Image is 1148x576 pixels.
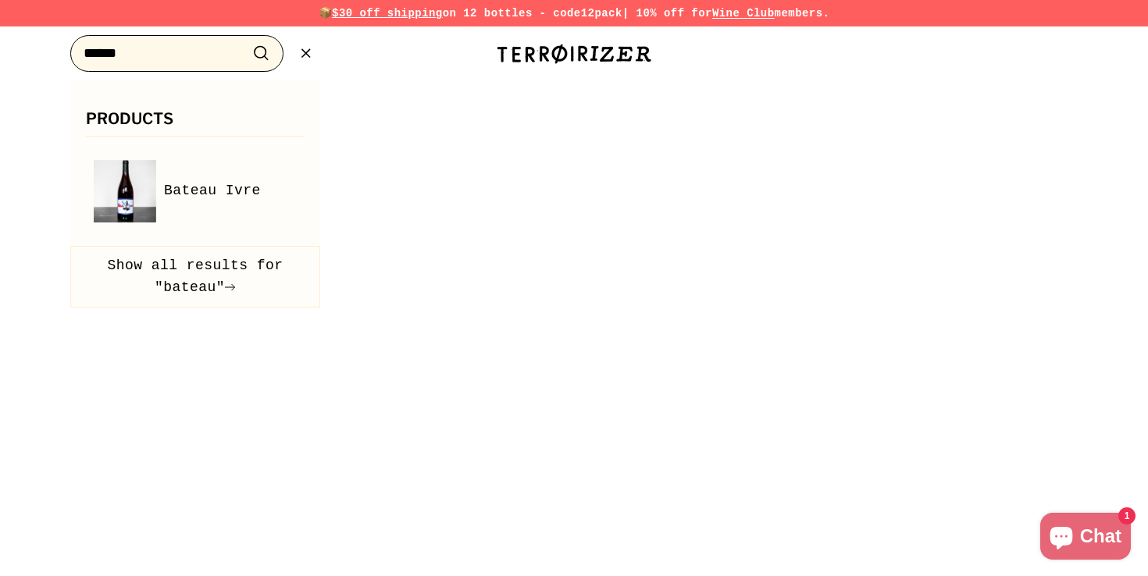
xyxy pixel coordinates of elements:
button: Show all results for "bateau" [70,246,320,308]
span: Bateau Ivre [164,180,261,202]
a: Bateau Ivre Bateau Ivre [94,160,297,222]
p: 📦 on 12 bottles - code | 10% off for members. [31,5,1117,22]
a: Wine Club [712,7,775,20]
img: Bateau Ivre [94,160,156,222]
strong: 12pack [581,7,622,20]
h3: Products [86,111,305,137]
span: $30 off shipping [332,7,443,20]
inbox-online-store-chat: Shopify online store chat [1036,513,1136,564]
